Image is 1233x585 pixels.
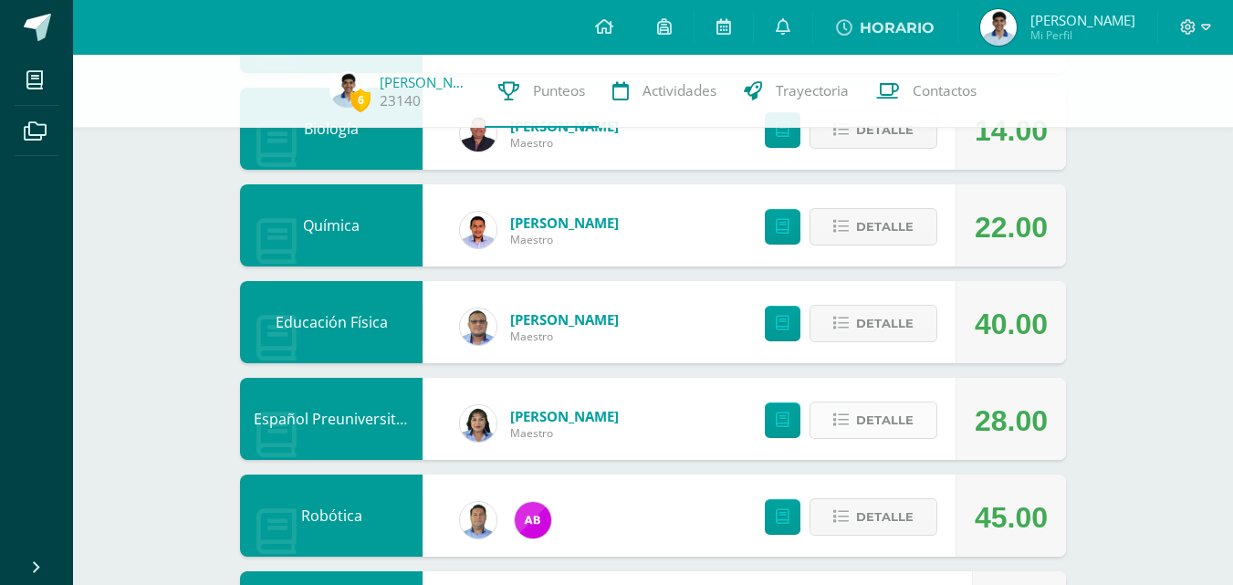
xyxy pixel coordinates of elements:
span: Punteos [533,81,585,100]
a: [PERSON_NAME] [510,310,619,329]
span: Detalle [856,403,914,437]
img: 70cb7eb60b8f550c2f33c1bb3b1b05b9.png [460,212,496,248]
span: Actividades [643,81,716,100]
img: 8521b20313aeee0f0fcf449a3170c0de.png [329,71,366,108]
button: Detalle [810,208,937,245]
button: Detalle [810,498,937,536]
span: Mi Perfil [1030,27,1135,43]
a: Trayectoria [730,55,862,128]
span: Detalle [856,210,914,244]
a: 23140 [380,91,421,110]
a: [PERSON_NAME] [510,407,619,425]
span: [PERSON_NAME] [1030,11,1135,29]
span: 6 [350,89,371,111]
span: Detalle [856,307,914,340]
span: Maestro [510,425,619,441]
div: Español Preuniversitario [240,378,423,460]
button: Detalle [810,111,937,149]
div: 45.00 [975,476,1048,559]
img: cdd5a179f6cd94f9dc1b5064bcc2680a.png [515,502,551,538]
span: Maestro [510,232,619,247]
span: Maestro [510,329,619,344]
a: [PERSON_NAME] [380,73,471,91]
button: Detalle [810,402,937,439]
a: [PERSON_NAME] [510,214,619,232]
img: 8521b20313aeee0f0fcf449a3170c0de.png [980,9,1017,46]
div: Biología [240,88,423,170]
div: Robótica [240,475,423,557]
button: Detalle [810,305,937,342]
a: Contactos [862,55,990,128]
div: Educación Física [240,281,423,363]
div: Química [240,184,423,266]
div: 40.00 [975,283,1048,365]
img: 2b8a8d37dfce9e9e6e54bdeb0b7e5ca7.png [460,308,496,345]
a: Actividades [599,55,730,128]
img: 7d6a89eaefe303c7f494a11f338f7e72.png [460,502,496,538]
span: Detalle [856,113,914,147]
div: 22.00 [975,186,1048,268]
span: Detalle [856,500,914,534]
img: 26b32a793cf393e8c14c67795abc6c50.png [460,115,496,151]
div: 14.00 [975,89,1048,172]
div: 28.00 [975,380,1048,462]
img: f902e38f6c2034015b0cb4cda7b0c891.png [460,405,496,442]
span: HORARIO [860,19,935,37]
span: Maestro [510,135,619,151]
span: Trayectoria [776,81,849,100]
a: Punteos [485,55,599,128]
span: Contactos [913,81,977,100]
